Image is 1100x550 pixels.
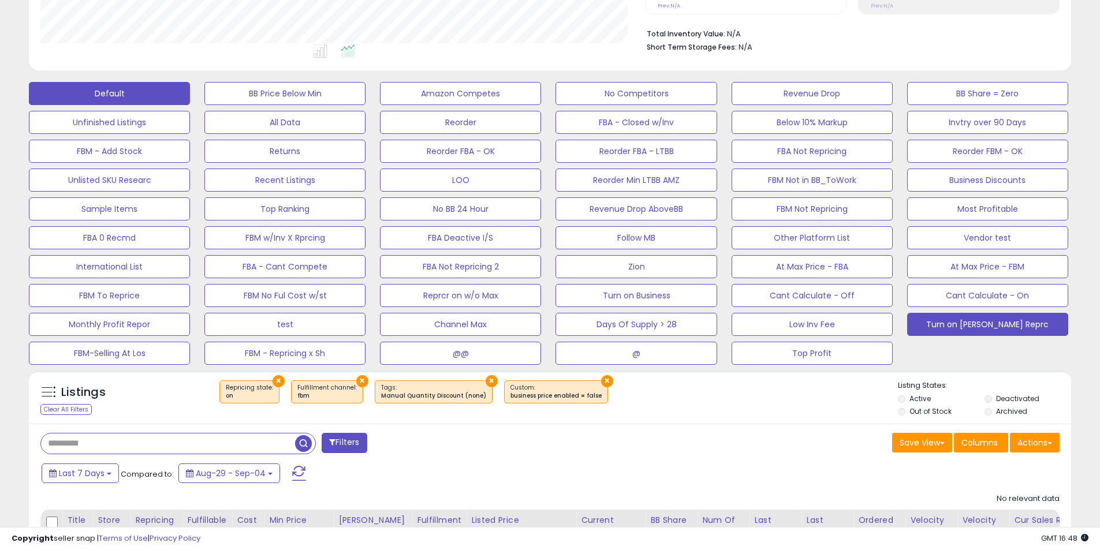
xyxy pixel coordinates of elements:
button: Days Of Supply > 28 [555,313,717,336]
button: No BB 24 Hour [380,197,541,220]
button: Invtry over 90 Days [907,111,1068,134]
button: test [204,313,366,336]
div: Fulfillment Cost [417,514,461,538]
button: Filters [322,433,367,453]
span: Fulfillment channel : [297,383,357,401]
button: × [273,375,285,387]
strong: Copyright [12,533,54,544]
button: Aug-29 - Sep-04 [178,463,280,483]
span: Tags : [381,383,486,401]
button: Revenue Drop AboveBB [555,197,717,220]
button: Cant Calculate - Off [732,284,893,307]
div: Ordered Items [858,514,900,538]
a: Privacy Policy [150,533,200,544]
button: Last 7 Days [42,463,119,483]
span: Last 7 Days [59,467,105,479]
button: FBM Not in BB_ToWork [732,169,893,192]
button: @@ [380,342,541,365]
div: Listed Price [471,514,571,526]
div: Cost [237,514,259,526]
span: Custom: [510,383,602,401]
button: FBM No Ful Cost w/st [204,284,366,307]
button: Turn on [PERSON_NAME] Reprc [907,313,1068,336]
button: FBM To Reprice [29,284,190,307]
button: Top Ranking [204,197,366,220]
button: × [486,375,498,387]
button: Zion [555,255,717,278]
button: FBA - Cant Compete [204,255,366,278]
div: on [226,392,273,400]
button: Channel Max [380,313,541,336]
button: BB Price Below Min [204,82,366,105]
button: No Competitors [555,82,717,105]
button: FBA Deactive I/S [380,226,541,249]
button: FBA - Closed w/Inv [555,111,717,134]
div: No relevant data [997,493,1060,504]
div: Repricing [135,514,177,526]
button: Returns [204,140,366,163]
span: Aug-29 - Sep-04 [196,467,266,479]
div: business price enabled = false [510,392,602,400]
div: [PERSON_NAME] [338,514,407,526]
div: Title [67,514,88,526]
button: At Max Price - FBM [907,255,1068,278]
button: Unlisted SKU Researc [29,169,190,192]
span: Repricing state : [226,383,273,401]
button: Reorder FBA - OK [380,140,541,163]
button: Reprcr on w/o Max [380,284,541,307]
button: Reorder FBA - LTBB [555,140,717,163]
div: Min Price [269,514,329,526]
button: Low Inv Fee [732,313,893,336]
button: Follow MB [555,226,717,249]
label: Deactivated [996,394,1039,403]
button: Below 10% Markup [732,111,893,134]
div: Velocity [910,514,952,526]
button: Business Discounts [907,169,1068,192]
label: Archived [996,406,1027,416]
button: Reorder FBM - OK [907,140,1068,163]
button: Reorder Min LTBB AMZ [555,169,717,192]
label: Out of Stock [909,406,952,416]
button: Turn on Business [555,284,717,307]
div: seller snap | | [12,533,200,544]
button: Columns [954,433,1008,452]
label: Active [909,394,931,403]
span: Columns [961,437,998,448]
button: Cant Calculate - On [907,284,1068,307]
div: BB Share 24h. [650,514,692,538]
button: × [601,375,613,387]
span: 2025-09-12 16:48 GMT [1041,533,1088,544]
b: Short Term Storage Fees: [647,42,737,52]
div: Fulfillable Quantity [187,514,227,538]
small: Prev: N/A [658,2,680,9]
button: FBA Not Repricing 2 [380,255,541,278]
div: Store Name [98,514,125,538]
button: Sample Items [29,197,190,220]
button: Default [29,82,190,105]
h5: Listings [61,384,106,401]
button: Monthly Profit Repor [29,313,190,336]
span: Compared to: [121,469,174,480]
p: Listing States: [898,380,1071,391]
button: Other Platform List [732,226,893,249]
div: fbm [297,392,357,400]
button: Reorder [380,111,541,134]
button: FBM Not Repricing [732,197,893,220]
button: FBM w/Inv X Rprcing [204,226,366,249]
button: LOO [380,169,541,192]
small: Prev: N/A [871,2,893,9]
div: Manual Quantity Discount (none) [381,392,486,400]
button: FBA Not Repricing [732,140,893,163]
button: Recent Listings [204,169,366,192]
button: Vendor test [907,226,1068,249]
button: Revenue Drop [732,82,893,105]
a: Terms of Use [99,533,148,544]
button: FBM-Selling At Los [29,342,190,365]
div: Velocity Last 30d [962,514,1004,538]
button: BB Share = Zero [907,82,1068,105]
button: Save View [892,433,952,452]
b: Total Inventory Value: [647,29,725,39]
button: Amazon Competes [380,82,541,105]
button: Most Profitable [907,197,1068,220]
button: FBA 0 Recmd [29,226,190,249]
